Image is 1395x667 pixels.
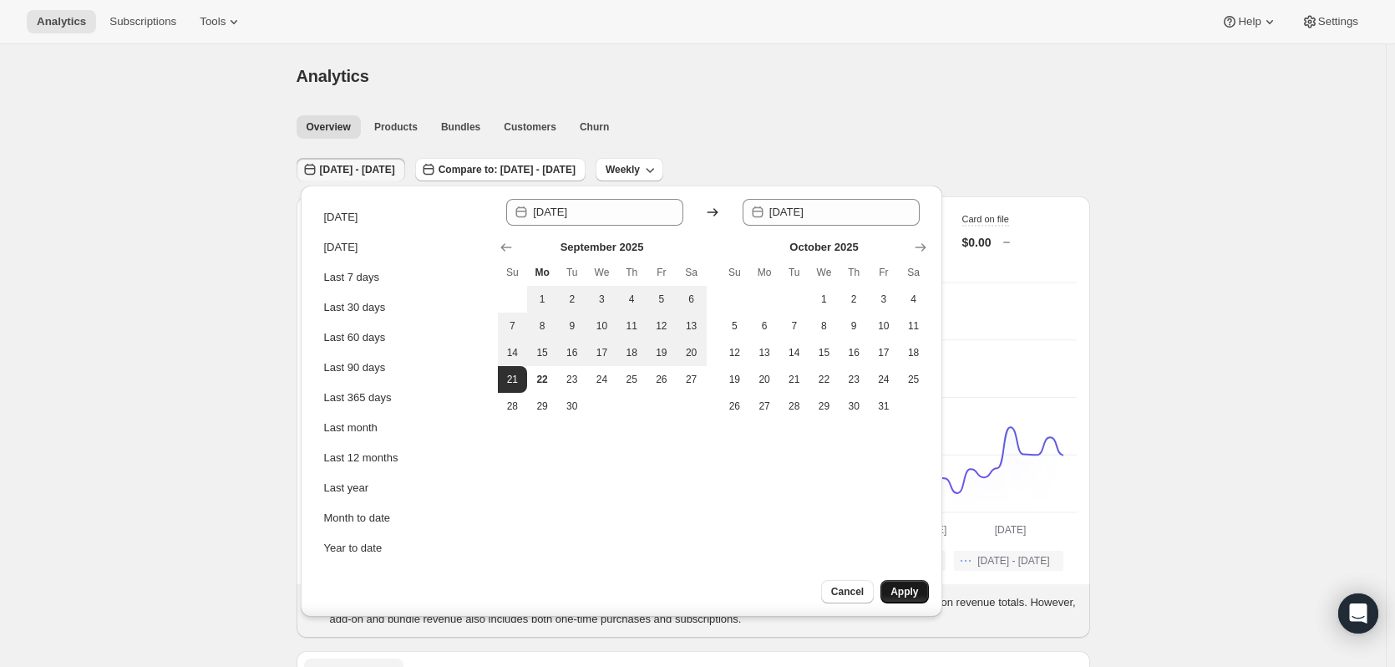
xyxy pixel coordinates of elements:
span: 14 [505,346,521,359]
span: 20 [683,346,700,359]
text: [DATE] [994,524,1026,536]
button: Last 90 days [319,354,486,381]
th: Monday [527,259,557,286]
span: 7 [786,319,803,333]
span: 31 [875,400,892,413]
button: Saturday September 27 2025 [677,366,707,393]
button: [DATE] [319,204,486,231]
button: Friday September 26 2025 [647,366,677,393]
button: Thursday September 4 2025 [616,286,647,313]
span: Tu [564,266,581,279]
button: Friday October 31 2025 [869,393,899,420]
div: Last year [324,480,368,496]
span: 24 [594,373,611,386]
button: Thursday October 16 2025 [839,339,869,366]
span: Analytics [37,15,86,28]
button: Wednesday October 1 2025 [809,286,840,313]
th: Saturday [677,259,707,286]
th: Tuesday [557,259,587,286]
button: Last 7 days [319,264,486,291]
span: Fr [875,266,892,279]
span: We [816,266,833,279]
button: Tuesday October 7 2025 [779,313,809,339]
button: End of range Sunday September 21 2025 [498,366,528,393]
button: Thursday September 11 2025 [616,313,647,339]
button: Monday October 13 2025 [749,339,779,366]
span: 9 [564,319,581,333]
button: [DATE] [319,234,486,261]
span: Overview [307,120,351,134]
span: 2 [845,293,862,306]
span: [DATE] - [DATE] [320,163,395,176]
span: 28 [786,400,803,413]
p: $0.00 [962,234,992,251]
span: Tools [200,15,226,28]
button: Tuesday October 14 2025 [779,339,809,366]
button: Friday October 24 2025 [869,366,899,393]
span: Su [727,266,743,279]
button: Compare to: [DATE] - [DATE] [415,158,586,181]
span: 20 [756,373,773,386]
span: 6 [756,319,773,333]
button: Last month [319,415,486,441]
span: Subscriptions [109,15,176,28]
button: Friday September 19 2025 [647,339,677,366]
button: Tools [190,10,252,33]
th: Monday [749,259,779,286]
button: Thursday October 2 2025 [839,286,869,313]
button: Monday September 15 2025 [527,339,557,366]
div: Open Intercom Messenger [1338,593,1378,634]
th: Thursday [616,259,647,286]
span: 19 [727,373,743,386]
button: Thursday October 23 2025 [839,366,869,393]
button: Tuesday September 16 2025 [557,339,587,366]
button: Weekly [596,158,663,181]
span: We [594,266,611,279]
th: Sunday [498,259,528,286]
span: 19 [653,346,670,359]
div: Last 7 days [324,269,380,286]
button: Tuesday October 28 2025 [779,393,809,420]
button: Tuesday September 30 2025 [557,393,587,420]
th: Friday [647,259,677,286]
div: Last month [324,420,378,436]
div: Last 90 days [324,359,386,376]
span: 3 [594,293,611,306]
span: Customers [504,120,556,134]
button: Tuesday October 21 2025 [779,366,809,393]
span: 24 [875,373,892,386]
span: 25 [905,373,922,386]
span: 26 [653,373,670,386]
button: Sunday October 12 2025 [720,339,750,366]
button: Saturday October 25 2025 [899,366,929,393]
button: Show previous month, August 2025 [495,236,518,259]
span: Products [374,120,418,134]
span: 30 [845,400,862,413]
button: Thursday October 30 2025 [839,393,869,420]
button: Sunday September 14 2025 [498,339,528,366]
span: Tu [786,266,803,279]
span: 16 [564,346,581,359]
div: [DATE] [324,239,358,256]
span: 21 [505,373,521,386]
button: Saturday October 11 2025 [899,313,929,339]
button: Wednesday October 29 2025 [809,393,840,420]
button: Last 30 days [319,294,486,321]
span: 13 [756,346,773,359]
button: Last year [319,475,486,502]
button: Saturday October 4 2025 [899,286,929,313]
span: Fr [653,266,670,279]
button: Monday September 8 2025 [527,313,557,339]
button: Friday September 5 2025 [647,286,677,313]
span: 17 [875,346,892,359]
div: [DATE] [324,209,358,226]
button: Saturday October 18 2025 [899,339,929,366]
span: 15 [816,346,833,359]
span: 12 [727,346,743,359]
span: Settings [1318,15,1358,28]
th: Thursday [839,259,869,286]
span: 26 [727,400,743,413]
div: Last 30 days [324,299,386,316]
button: Sunday October 26 2025 [720,393,750,420]
span: 18 [623,346,640,359]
